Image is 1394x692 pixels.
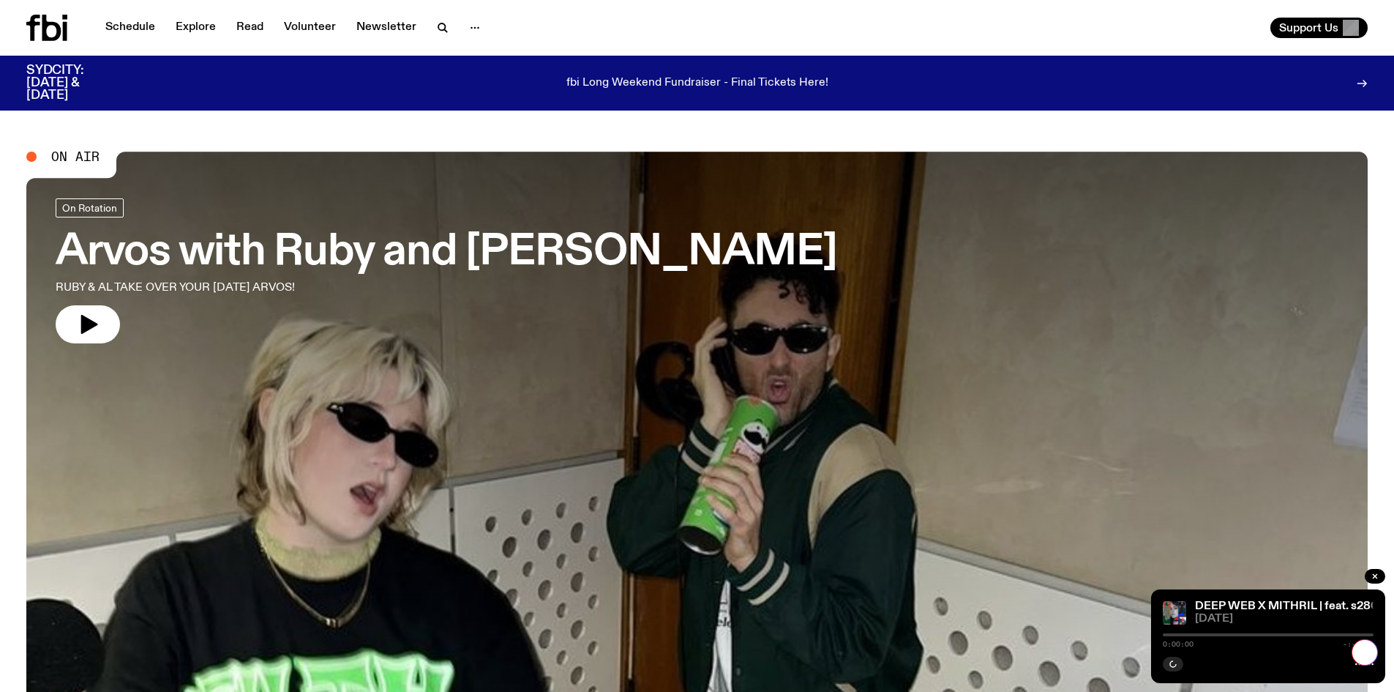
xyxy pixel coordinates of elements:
[167,18,225,38] a: Explore
[1343,641,1374,648] span: -:--:--
[228,18,272,38] a: Read
[1163,641,1193,648] span: 0:00:00
[56,198,124,217] a: On Rotation
[1195,614,1374,625] span: [DATE]
[1279,21,1338,34] span: Support Us
[348,18,425,38] a: Newsletter
[275,18,345,38] a: Volunteer
[1270,18,1368,38] button: Support Us
[26,64,120,102] h3: SYDCITY: [DATE] & [DATE]
[566,77,828,90] p: fbi Long Weekend Fundraiser - Final Tickets Here!
[56,198,837,343] a: Arvos with Ruby and [PERSON_NAME]RUBY & AL TAKE OVER YOUR [DATE] ARVOS!
[51,150,100,163] span: On Air
[56,279,430,297] p: RUBY & AL TAKE OVER YOUR [DATE] ARVOS!
[56,232,837,273] h3: Arvos with Ruby and [PERSON_NAME]
[62,203,117,214] span: On Rotation
[97,18,164,38] a: Schedule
